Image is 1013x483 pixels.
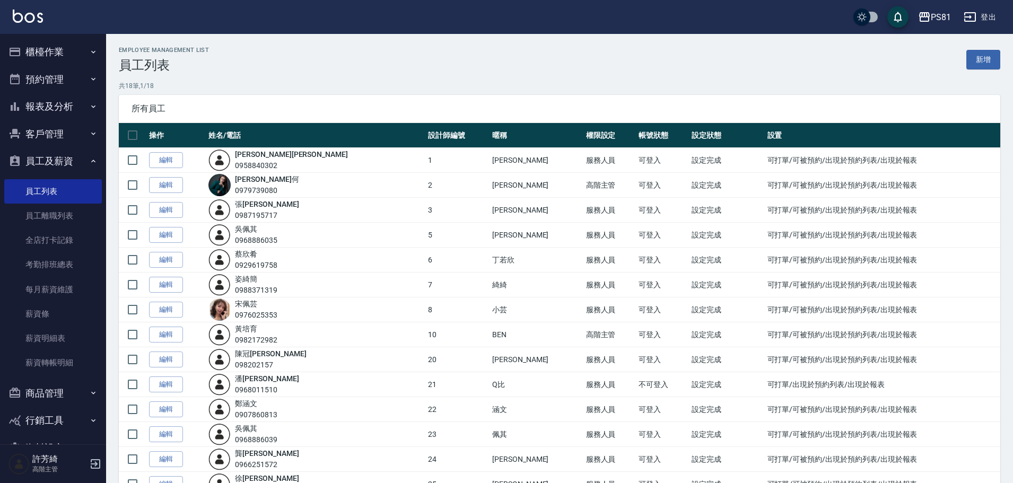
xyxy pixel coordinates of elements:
[425,322,490,347] td: 10
[4,434,102,462] button: 資料設定
[931,11,951,24] div: PS81
[636,148,689,173] td: 可登入
[765,248,1001,273] td: 可打單/可被預約/出現於預約列表/出現於報表
[490,273,583,297] td: 綺綺
[583,148,636,173] td: 服務人員
[490,422,583,447] td: 佩其
[235,474,299,482] a: 徐[PERSON_NAME]
[490,223,583,248] td: [PERSON_NAME]
[149,401,183,418] a: 編輯
[425,198,490,223] td: 3
[636,397,689,422] td: 可登入
[4,407,102,434] button: 行銷工具
[32,464,86,474] p: 高階主管
[235,409,277,420] div: 0907860813
[235,235,277,246] div: 0968886035
[119,47,209,54] h2: Employee Management List
[689,397,764,422] td: 設定完成
[235,175,299,183] a: [PERSON_NAME]何
[4,120,102,148] button: 客戶管理
[235,384,299,396] div: 0968011510
[636,198,689,223] td: 可登入
[490,372,583,397] td: Q比
[689,273,764,297] td: 設定完成
[583,397,636,422] td: 服務人員
[425,273,490,297] td: 7
[425,148,490,173] td: 1
[4,380,102,407] button: 商品管理
[235,275,257,283] a: 姿綺簡
[4,204,102,228] a: 員工離職列表
[490,347,583,372] td: [PERSON_NAME]
[235,160,348,171] div: 0958840302
[966,50,1000,69] a: 新增
[583,123,636,148] th: 權限設定
[235,374,299,383] a: 潘[PERSON_NAME]
[235,324,257,333] a: 黃培育
[425,422,490,447] td: 23
[425,297,490,322] td: 8
[425,372,490,397] td: 21
[425,173,490,198] td: 2
[689,123,764,148] th: 設定狀態
[583,347,636,372] td: 服務人員
[149,277,183,293] a: 編輯
[583,422,636,447] td: 服務人員
[235,260,277,271] div: 0929619758
[689,422,764,447] td: 設定完成
[765,198,1001,223] td: 可打單/可被預約/出現於預約列表/出現於報表
[636,372,689,397] td: 不可登入
[689,322,764,347] td: 設定完成
[235,185,299,196] div: 0979739080
[235,210,299,221] div: 0987195717
[4,277,102,302] a: 每月薪資維護
[149,327,183,343] a: 編輯
[208,199,231,221] img: user-login-man-human-body-mobile-person-512.png
[765,148,1001,173] td: 可打單/可被預約/出現於預約列表/出現於報表
[583,173,636,198] td: 高階主管
[689,173,764,198] td: 設定完成
[636,422,689,447] td: 可登入
[765,372,1001,397] td: 可打單/出現於預約列表/出現於報表
[208,224,231,246] img: user-login-man-human-body-mobile-person-512.png
[149,376,183,393] a: 編輯
[149,252,183,268] a: 編輯
[235,434,277,445] div: 0968886039
[490,123,583,148] th: 暱稱
[425,248,490,273] td: 6
[149,302,183,318] a: 編輯
[887,6,909,28] button: save
[4,93,102,120] button: 報表及分析
[425,347,490,372] td: 20
[765,123,1001,148] th: 設置
[235,424,257,433] a: 吳佩其
[149,227,183,243] a: 編輯
[235,285,277,296] div: 0988371319
[149,352,183,368] a: 編輯
[583,273,636,297] td: 服務人員
[689,297,764,322] td: 設定完成
[583,198,636,223] td: 服務人員
[235,300,257,308] a: 宋佩芸
[490,198,583,223] td: [PERSON_NAME]
[689,148,764,173] td: 設定完成
[235,200,299,208] a: 張[PERSON_NAME]
[208,348,231,371] img: user-login-man-human-body-mobile-person-512.png
[206,123,425,148] th: 姓名/電話
[119,81,1000,91] p: 共 18 筆, 1 / 18
[689,347,764,372] td: 設定完成
[235,225,257,233] a: 吳佩其
[689,372,764,397] td: 設定完成
[149,202,183,218] a: 編輯
[583,223,636,248] td: 服務人員
[425,223,490,248] td: 5
[636,273,689,297] td: 可登入
[208,174,231,196] img: avatarjpeg
[765,422,1001,447] td: 可打單/可被預約/出現於預約列表/出現於報表
[765,223,1001,248] td: 可打單/可被預約/出現於預約列表/出現於報表
[425,123,490,148] th: 設計師編號
[765,173,1001,198] td: 可打單/可被預約/出現於預約列表/出現於報表
[208,423,231,445] img: user-login-man-human-body-mobile-person-512.png
[208,373,231,396] img: user-login-man-human-body-mobile-person-512.png
[149,177,183,194] a: 編輯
